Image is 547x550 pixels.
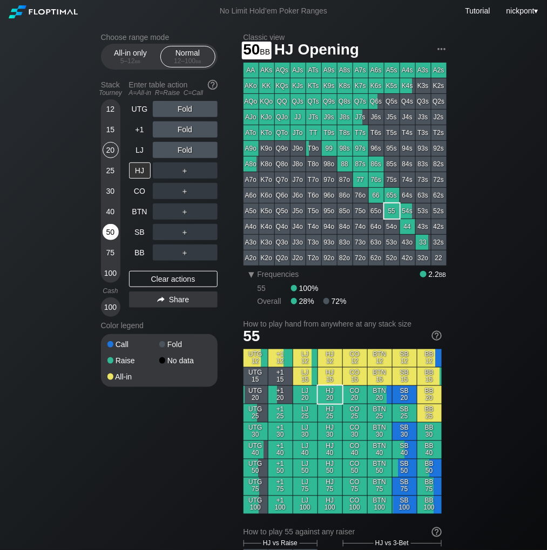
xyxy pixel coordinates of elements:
[129,203,151,220] div: BTN
[416,188,431,203] div: 63s
[306,250,321,266] div: T2o
[103,183,119,199] div: 30
[337,235,353,250] div: 83o
[353,141,368,156] div: 97s
[157,297,165,303] img: share.864f2f62.svg
[431,157,447,172] div: 82s
[291,219,306,234] div: J4o
[195,57,201,65] span: bb
[343,368,367,385] div: CO 15
[353,235,368,250] div: 73o
[258,270,299,279] span: Frequencies
[369,250,384,266] div: 62o
[259,125,274,140] div: KTo
[268,478,293,495] div: +1 75
[306,157,321,172] div: T8o
[259,188,274,203] div: K6o
[268,441,293,459] div: +1 40
[420,270,446,279] div: 2.2
[369,219,384,234] div: 64o
[259,110,274,125] div: KJo
[275,203,290,219] div: Q5o
[384,235,400,250] div: 53o
[337,94,353,109] div: Q8s
[384,203,400,219] div: 55
[353,94,368,109] div: Q7s
[244,441,268,459] div: UTG 40
[400,250,415,266] div: 42o
[107,373,159,381] div: All-in
[259,157,274,172] div: K8o
[384,219,400,234] div: 54o
[103,245,119,261] div: 75
[291,235,306,250] div: J3o
[244,423,268,440] div: UTG 30
[101,33,218,42] h2: Choose range mode
[291,250,306,266] div: J2o
[417,349,442,367] div: BB 12
[108,57,153,65] div: 5 – 12
[416,110,431,125] div: J3s
[431,330,443,342] img: help.32db89a4.svg
[259,172,274,187] div: K7o
[259,94,274,109] div: KQo
[318,459,342,477] div: HJ 50
[400,188,415,203] div: 64s
[293,423,318,440] div: LJ 30
[416,125,431,140] div: T3s
[153,162,218,179] div: ＋
[318,368,342,385] div: HJ 15
[306,94,321,109] div: QTs
[306,141,321,156] div: T9o
[153,121,218,138] div: Fold
[417,368,442,385] div: BB 15
[416,219,431,234] div: 43s
[103,224,119,240] div: 50
[369,141,384,156] div: 96s
[291,203,306,219] div: J5o
[318,386,342,404] div: HJ 20
[504,5,540,17] div: ▾
[153,203,218,220] div: ＋
[353,78,368,93] div: K7s
[343,349,367,367] div: CO 12
[103,299,119,315] div: 100
[337,157,353,172] div: 88
[318,423,342,440] div: HJ 30
[384,188,400,203] div: 65s
[244,110,259,125] div: AJo
[318,478,342,495] div: HJ 75
[368,441,392,459] div: BTN 40
[244,203,259,219] div: A5o
[322,219,337,234] div: 94o
[259,63,274,78] div: AKs
[337,203,353,219] div: 85o
[244,328,260,344] span: 55
[245,268,259,281] div: ▾
[275,63,290,78] div: AQs
[244,125,259,140] div: ATo
[103,162,119,179] div: 25
[107,341,159,348] div: Call
[368,423,392,440] div: BTN 30
[322,172,337,187] div: 97o
[400,125,415,140] div: T4s
[400,141,415,156] div: 94s
[337,188,353,203] div: 86o
[244,478,268,495] div: UTG 75
[129,101,151,117] div: UTG
[431,203,447,219] div: 52s
[431,172,447,187] div: 72s
[107,357,159,364] div: Raise
[400,78,415,93] div: K4s
[417,404,442,422] div: BB 25
[337,172,353,187] div: 87o
[417,423,442,440] div: BB 30
[293,478,318,495] div: LJ 75
[353,203,368,219] div: 75o
[368,349,392,367] div: BTN 12
[306,63,321,78] div: ATs
[416,172,431,187] div: 73s
[306,219,321,234] div: T4o
[275,235,290,250] div: Q3o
